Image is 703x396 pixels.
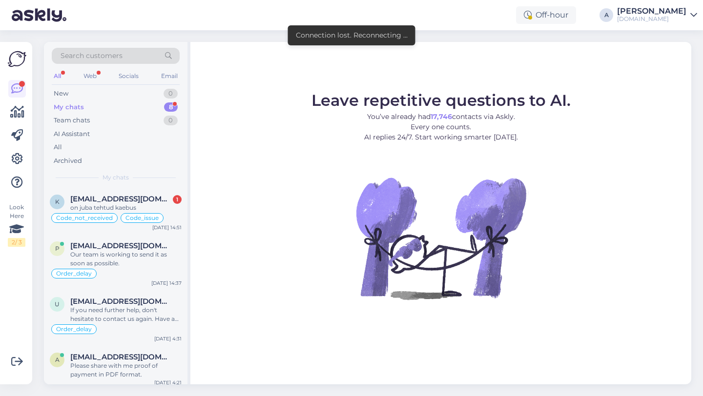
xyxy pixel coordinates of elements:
[125,215,159,221] span: Code_issue
[617,15,686,23] div: [DOMAIN_NAME]
[70,250,182,268] div: Our team is working to send it as soon as possible.
[311,112,571,142] p: You’ve already had contacts via Askly. Every one counts. AI replies 24/7. Start working smarter [...
[56,326,92,332] span: Order_delay
[154,379,182,386] div: [DATE] 4:21
[151,279,182,287] div: [DATE] 14:37
[54,89,68,99] div: New
[54,129,90,139] div: AI Assistant
[311,91,571,110] span: Leave repetitive questions to AI.
[55,300,60,308] span: U
[617,7,686,15] div: [PERSON_NAME]
[164,102,178,112] div: 8
[117,70,141,82] div: Socials
[353,150,529,326] img: No Chat active
[70,361,182,379] div: Please share with me proof of payment in PDF format.
[154,335,182,342] div: [DATE] 4:31
[8,238,25,247] div: 2 / 3
[8,203,25,247] div: Look Here
[52,70,63,82] div: All
[56,271,92,277] span: Order_delay
[516,6,576,24] div: Off-hour
[55,245,60,252] span: P
[103,173,129,182] span: My chats
[296,30,408,40] div: Connection lost. Reconnecting ...
[54,142,62,152] div: All
[82,70,99,82] div: Web
[164,116,178,125] div: 0
[55,198,60,205] span: k
[70,353,172,361] span: alar.kaljo@gmail.com
[54,116,90,125] div: Team chats
[70,306,182,323] div: If you need further help, don't hesitate to contact us again. Have a great day!
[70,297,172,306] span: Uleesment@gmail.com
[152,224,182,231] div: [DATE] 14:51
[56,215,113,221] span: Code_not_received
[54,102,84,112] div: My chats
[70,195,172,203] span: kallekenk1@outlook.com
[8,50,26,68] img: Askly Logo
[54,156,82,166] div: Archived
[70,203,182,212] div: on juba tehtud kaebus
[600,8,613,22] div: A
[617,7,697,23] a: [PERSON_NAME][DOMAIN_NAME]
[164,89,178,99] div: 0
[159,70,180,82] div: Email
[70,241,172,250] span: Pass_470@hotmail.com
[431,112,452,121] b: 17,746
[61,51,123,61] span: Search customers
[55,356,60,363] span: a
[173,195,182,204] div: 1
